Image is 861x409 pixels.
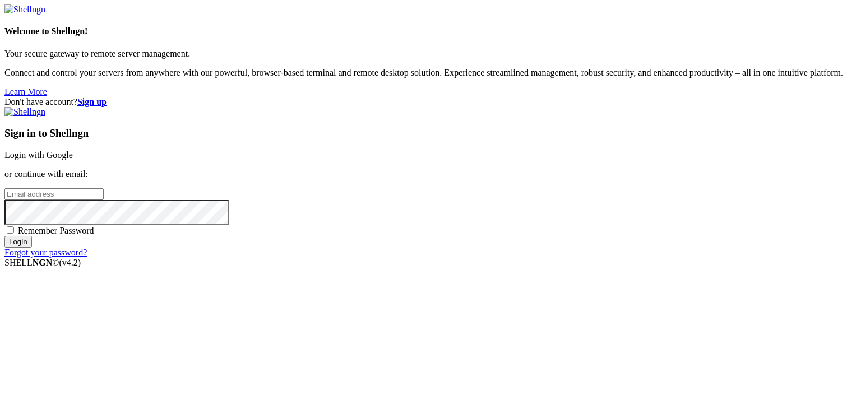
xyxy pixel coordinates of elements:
[77,97,107,106] a: Sign up
[4,127,857,140] h3: Sign in to Shellngn
[4,26,857,36] h4: Welcome to Shellngn!
[4,4,45,15] img: Shellngn
[4,236,32,248] input: Login
[4,107,45,117] img: Shellngn
[4,68,857,78] p: Connect and control your servers from anywhere with our powerful, browser-based terminal and remo...
[4,150,73,160] a: Login with Google
[33,258,53,267] b: NGN
[4,188,104,200] input: Email address
[7,226,14,234] input: Remember Password
[4,49,857,59] p: Your secure gateway to remote server management.
[4,97,857,107] div: Don't have account?
[18,226,94,235] span: Remember Password
[4,169,857,179] p: or continue with email:
[59,258,81,267] span: 4.2.0
[4,248,87,257] a: Forgot your password?
[4,87,47,96] a: Learn More
[4,258,81,267] span: SHELL ©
